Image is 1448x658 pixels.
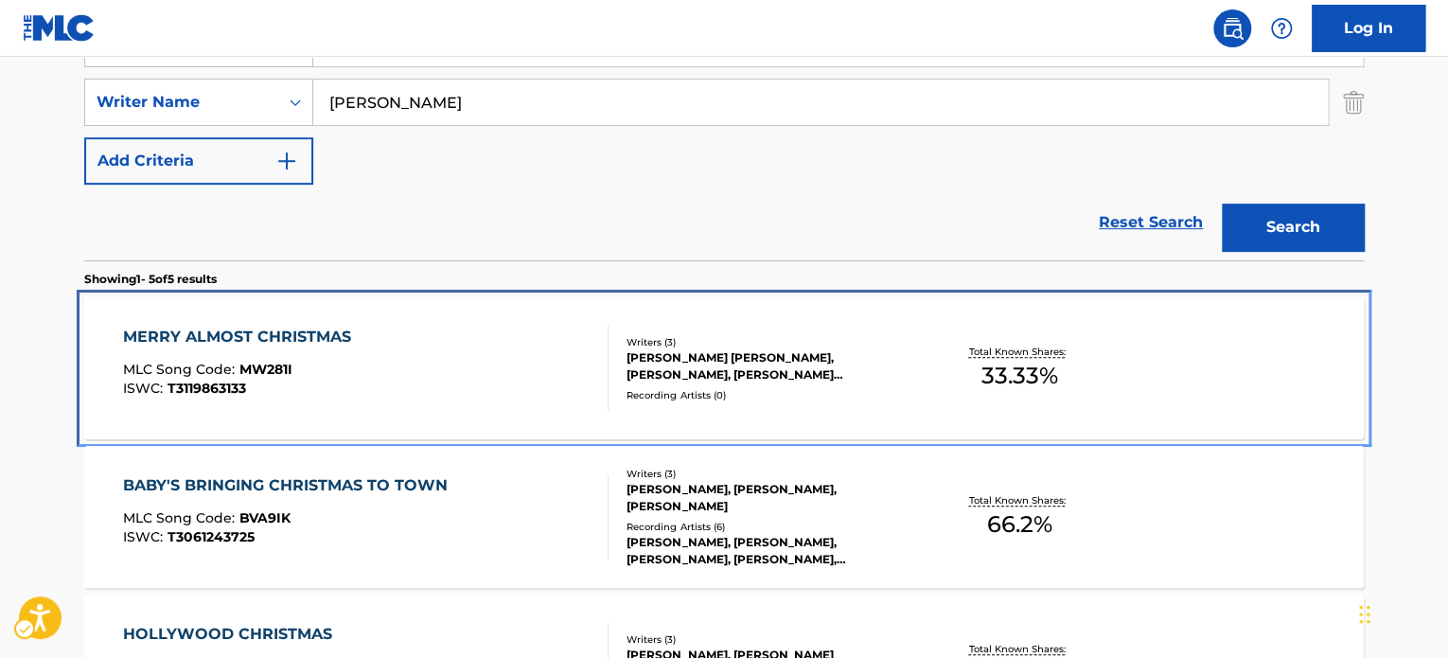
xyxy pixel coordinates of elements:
div: Writers ( 3 ) [627,632,912,647]
span: BVA9IK [239,509,291,526]
div: MERRY ALMOST CHRISTMAS [123,326,361,348]
p: Showing 1 - 5 of 5 results [84,271,217,288]
div: [PERSON_NAME], [PERSON_NAME], [PERSON_NAME] [627,481,912,515]
span: MW281I [239,361,292,378]
button: Add Criteria [84,137,313,185]
div: [PERSON_NAME] [PERSON_NAME], [PERSON_NAME], [PERSON_NAME] [PERSON_NAME] [627,349,912,383]
div: Recording Artists ( 0 ) [627,388,912,402]
form: Search Form [84,20,1364,260]
span: ISWC : [123,528,168,545]
a: BABY'S BRINGING CHRISTMAS TO TOWNMLC Song Code:BVA9IKISWC:T3061243725Writers (3)[PERSON_NAME], [P... [84,446,1364,588]
span: 66.2 % [986,507,1051,542]
div: Writer Name [97,91,267,114]
img: help [1270,17,1293,40]
div: [PERSON_NAME], [PERSON_NAME], [PERSON_NAME], [PERSON_NAME], [PERSON_NAME] [627,534,912,568]
div: Writers ( 3 ) [627,335,912,349]
a: MERRY ALMOST CHRISTMASMLC Song Code:MW281IISWC:T3119863133Writers (3)[PERSON_NAME] [PERSON_NAME],... [84,297,1364,439]
span: T3119863133 [168,380,246,397]
span: MLC Song Code : [123,361,239,378]
div: Chat Widget [1353,567,1448,658]
span: T3061243725 [168,528,255,545]
img: MLC Logo [23,14,96,42]
img: 9d2ae6d4665cec9f34b9.svg [275,150,298,172]
p: Total Known Shares: [968,642,1069,656]
p: Total Known Shares: [968,493,1069,507]
div: Writers ( 3 ) [627,467,912,481]
div: Drag [1359,586,1370,643]
img: search [1221,17,1244,40]
div: Recording Artists ( 6 ) [627,520,912,534]
span: MLC Song Code : [123,509,239,526]
span: ISWC : [123,380,168,397]
a: Log In [1312,5,1425,52]
a: Reset Search [1089,202,1212,243]
p: Total Known Shares: [968,345,1069,359]
span: 33.33 % [980,359,1057,393]
button: Search [1222,204,1364,251]
iframe: Hubspot Iframe [1353,567,1448,658]
img: Delete Criterion [1343,79,1364,126]
div: BABY'S BRINGING CHRISTMAS TO TOWN [123,474,457,497]
div: HOLLYWOOD CHRISTMAS [123,623,342,646]
input: Search... [313,80,1328,125]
